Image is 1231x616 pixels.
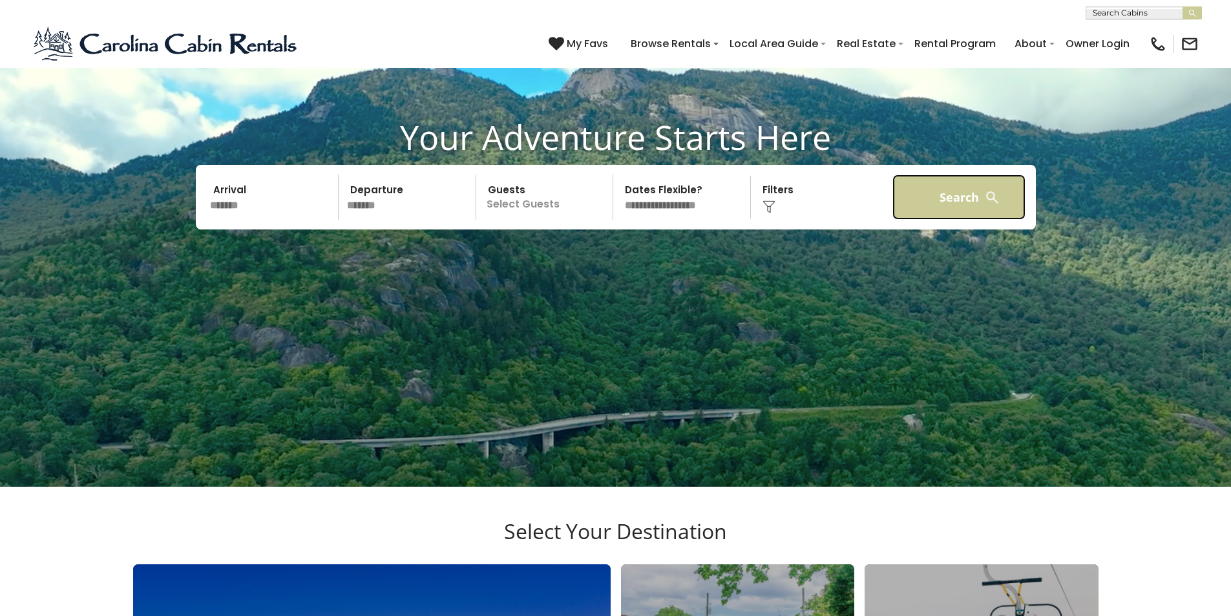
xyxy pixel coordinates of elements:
a: My Favs [549,36,611,52]
a: Local Area Guide [723,32,825,55]
a: Browse Rentals [624,32,717,55]
p: Select Guests [480,175,613,220]
h3: Select Your Destination [131,519,1100,564]
span: My Favs [567,36,608,52]
img: filter--v1.png [763,200,775,213]
img: search-regular-white.png [984,189,1000,206]
a: About [1008,32,1053,55]
img: Blue-2.png [32,25,300,63]
img: mail-regular-black.png [1181,35,1199,53]
h1: Your Adventure Starts Here [10,117,1221,157]
a: Real Estate [830,32,902,55]
a: Owner Login [1059,32,1136,55]
img: phone-regular-black.png [1149,35,1167,53]
button: Search [892,175,1026,220]
a: Rental Program [908,32,1002,55]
